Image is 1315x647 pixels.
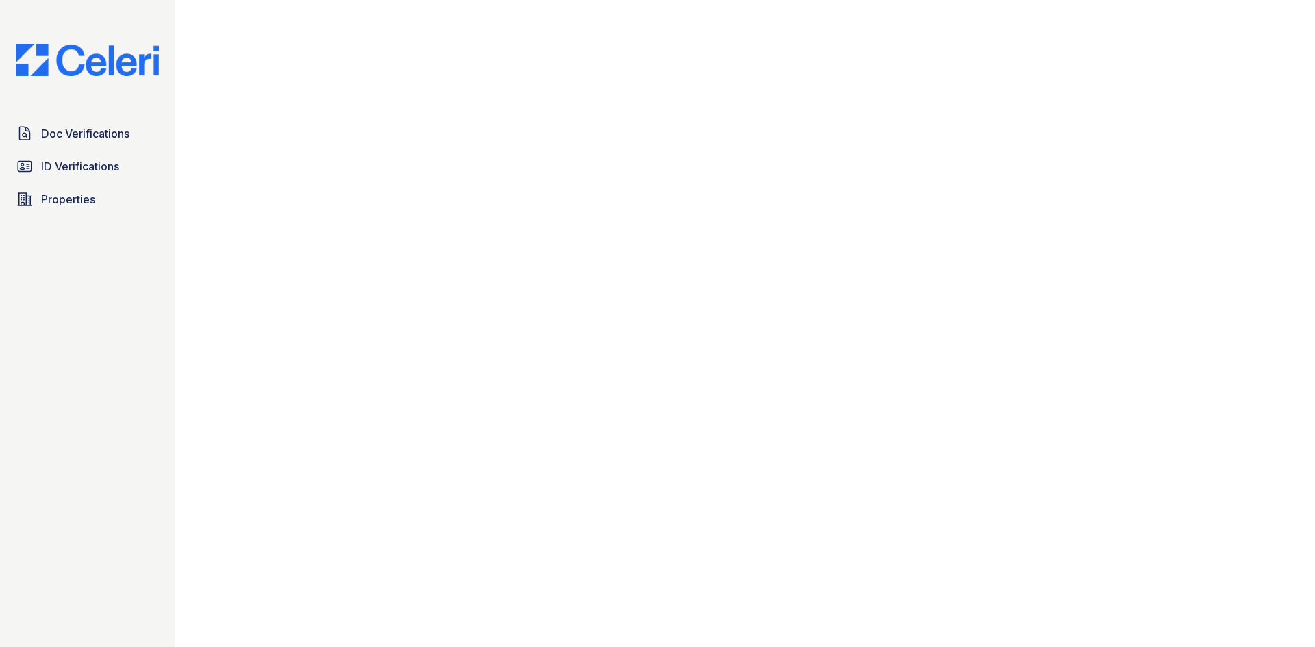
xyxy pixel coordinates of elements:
[41,158,119,175] span: ID Verifications
[11,153,164,180] a: ID Verifications
[11,120,164,147] a: Doc Verifications
[5,44,170,76] img: CE_Logo_Blue-a8612792a0a2168367f1c8372b55b34899dd931a85d93a1a3d3e32e68fde9ad4.png
[41,191,95,207] span: Properties
[11,186,164,213] a: Properties
[41,125,129,142] span: Doc Verifications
